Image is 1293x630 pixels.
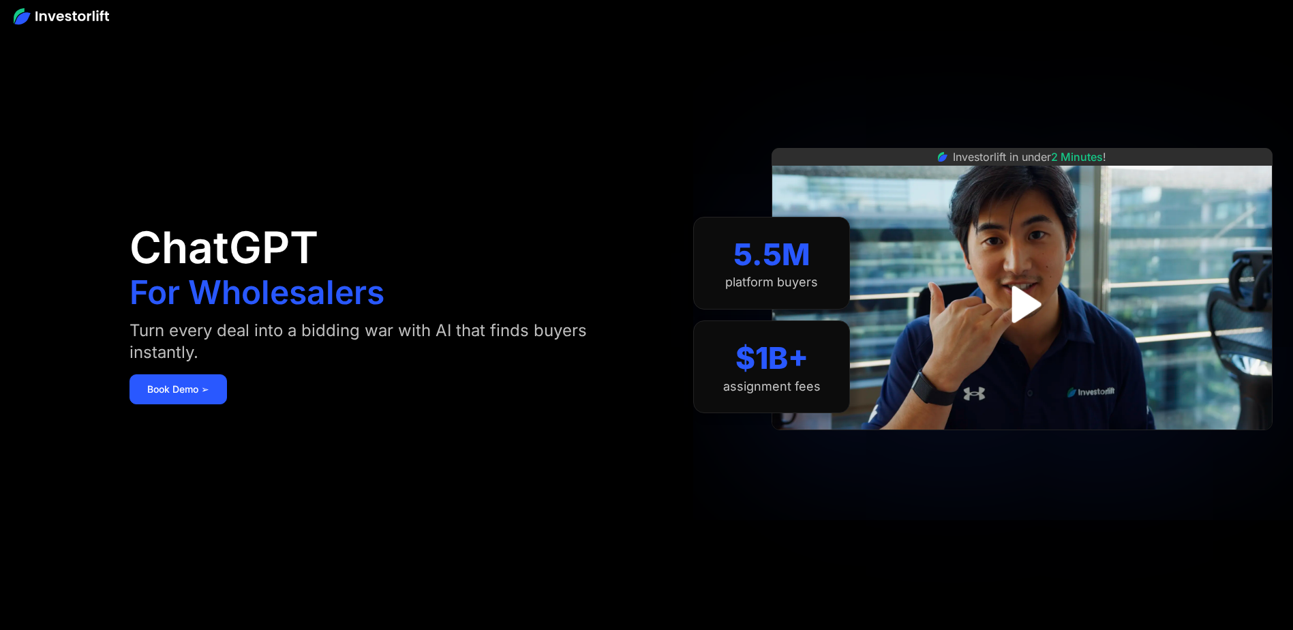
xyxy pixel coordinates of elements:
h1: For Wholesalers [130,276,384,309]
div: Investorlift in under ! [953,149,1106,165]
div: Turn every deal into a bidding war with AI that finds buyers instantly. [130,320,618,363]
span: 2 Minutes [1051,150,1103,164]
a: Book Demo ➢ [130,374,227,404]
div: platform buyers [725,275,818,290]
iframe: Customer reviews powered by Trustpilot [920,437,1125,453]
a: open lightbox [992,274,1052,335]
div: 5.5M [733,237,810,273]
h1: ChatGPT [130,226,318,269]
div: $1B+ [735,340,808,376]
div: assignment fees [723,379,821,394]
